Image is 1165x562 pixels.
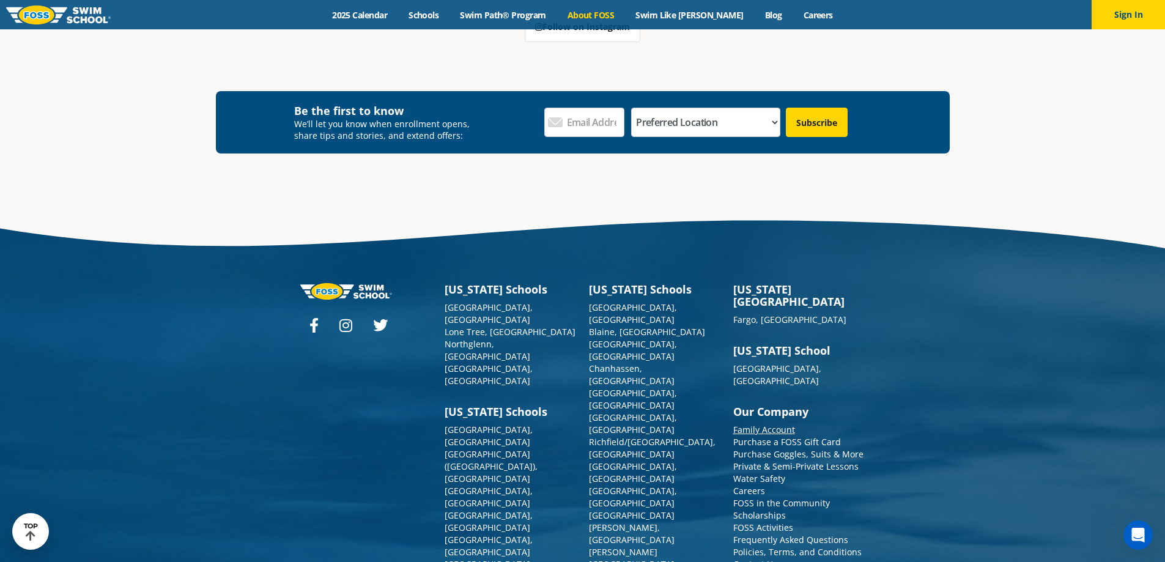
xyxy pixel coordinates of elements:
[625,9,755,21] a: Swim Like [PERSON_NAME]
[544,108,624,137] input: Email Address
[589,509,675,545] a: [GEOGRAPHIC_DATA][PERSON_NAME], [GEOGRAPHIC_DATA]
[733,363,821,386] a: [GEOGRAPHIC_DATA], [GEOGRAPHIC_DATA]
[445,509,533,533] a: [GEOGRAPHIC_DATA], [GEOGRAPHIC_DATA]
[445,485,533,509] a: [GEOGRAPHIC_DATA], [GEOGRAPHIC_DATA]
[445,338,530,362] a: Northglenn, [GEOGRAPHIC_DATA]
[24,522,38,541] div: TOP
[589,485,677,509] a: [GEOGRAPHIC_DATA], [GEOGRAPHIC_DATA]
[557,9,625,21] a: About FOSS
[589,460,677,484] a: [GEOGRAPHIC_DATA], [GEOGRAPHIC_DATA]
[733,534,848,545] a: Frequently Asked Questions
[589,387,677,411] a: [GEOGRAPHIC_DATA], [GEOGRAPHIC_DATA]
[445,534,533,558] a: [GEOGRAPHIC_DATA], [GEOGRAPHIC_DATA]
[733,405,865,418] h3: Our Company
[445,326,575,338] a: Lone Tree, [GEOGRAPHIC_DATA]
[786,108,848,137] input: Subscribe
[589,412,677,435] a: [GEOGRAPHIC_DATA], [GEOGRAPHIC_DATA]
[733,522,793,533] a: FOSS Activities
[733,283,865,308] h3: [US_STATE][GEOGRAPHIC_DATA]
[294,118,478,141] p: We’ll let you know when enrollment opens, share tips and stories, and extend offers:
[733,436,841,448] a: Purchase a FOSS Gift Card
[733,497,830,509] a: FOSS in the Community
[449,9,557,21] a: Swim Path® Program
[733,448,864,460] a: Purchase Goggles, Suits & More
[445,283,577,295] h3: [US_STATE] Schools
[589,283,721,295] h3: [US_STATE] Schools
[589,338,677,362] a: [GEOGRAPHIC_DATA], [GEOGRAPHIC_DATA]
[589,363,675,386] a: Chanhassen, [GEOGRAPHIC_DATA]
[589,301,677,325] a: [GEOGRAPHIC_DATA], [GEOGRAPHIC_DATA]
[733,344,865,357] h3: [US_STATE] School
[445,448,538,484] a: [GEOGRAPHIC_DATA] ([GEOGRAPHIC_DATA]), [GEOGRAPHIC_DATA]
[733,473,785,484] a: Water Safety
[300,283,392,300] img: Foss-logo-horizontal-white.svg
[398,9,449,21] a: Schools
[733,485,765,497] a: Careers
[733,424,795,435] a: Family Account
[754,9,793,21] a: Blog
[445,301,533,325] a: [GEOGRAPHIC_DATA], [GEOGRAPHIC_DATA]
[445,405,577,418] h3: [US_STATE] Schools
[733,546,862,558] a: Policies, Terms, and Conditions
[589,326,705,338] a: Blaine, [GEOGRAPHIC_DATA]
[733,460,859,472] a: Private & Semi-Private Lessons
[733,314,846,325] a: Fargo, [GEOGRAPHIC_DATA]
[445,424,533,448] a: [GEOGRAPHIC_DATA], [GEOGRAPHIC_DATA]
[733,509,786,521] a: Scholarships
[322,9,398,21] a: 2025 Calendar
[445,363,533,386] a: [GEOGRAPHIC_DATA], [GEOGRAPHIC_DATA]
[1123,520,1153,550] iframe: Intercom live chat
[6,6,111,24] img: FOSS Swim School Logo
[793,9,843,21] a: Careers
[294,103,478,118] h4: Be the first to know
[589,436,716,460] a: Richfield/[GEOGRAPHIC_DATA], [GEOGRAPHIC_DATA]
